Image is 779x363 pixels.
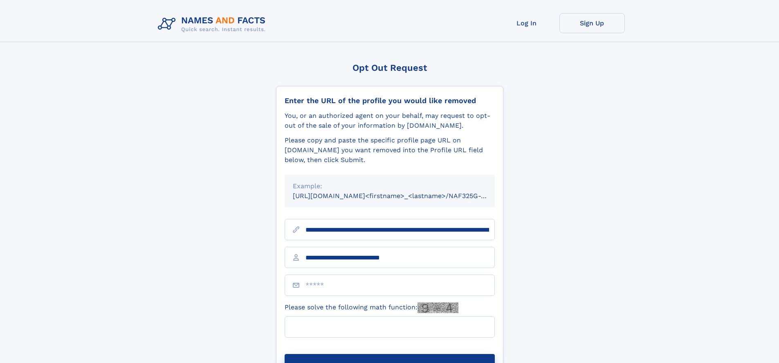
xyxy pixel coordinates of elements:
[559,13,625,33] a: Sign Up
[285,302,458,313] label: Please solve the following math function:
[293,192,510,200] small: [URL][DOMAIN_NAME]<firstname>_<lastname>/NAF325G-xxxxxxxx
[285,111,495,131] div: You, or an authorized agent on your behalf, may request to opt-out of the sale of your informatio...
[276,63,503,73] div: Opt Out Request
[155,13,272,35] img: Logo Names and Facts
[293,181,487,191] div: Example:
[494,13,559,33] a: Log In
[285,135,495,165] div: Please copy and paste the specific profile page URL on [DOMAIN_NAME] you want removed into the Pr...
[285,96,495,105] div: Enter the URL of the profile you would like removed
